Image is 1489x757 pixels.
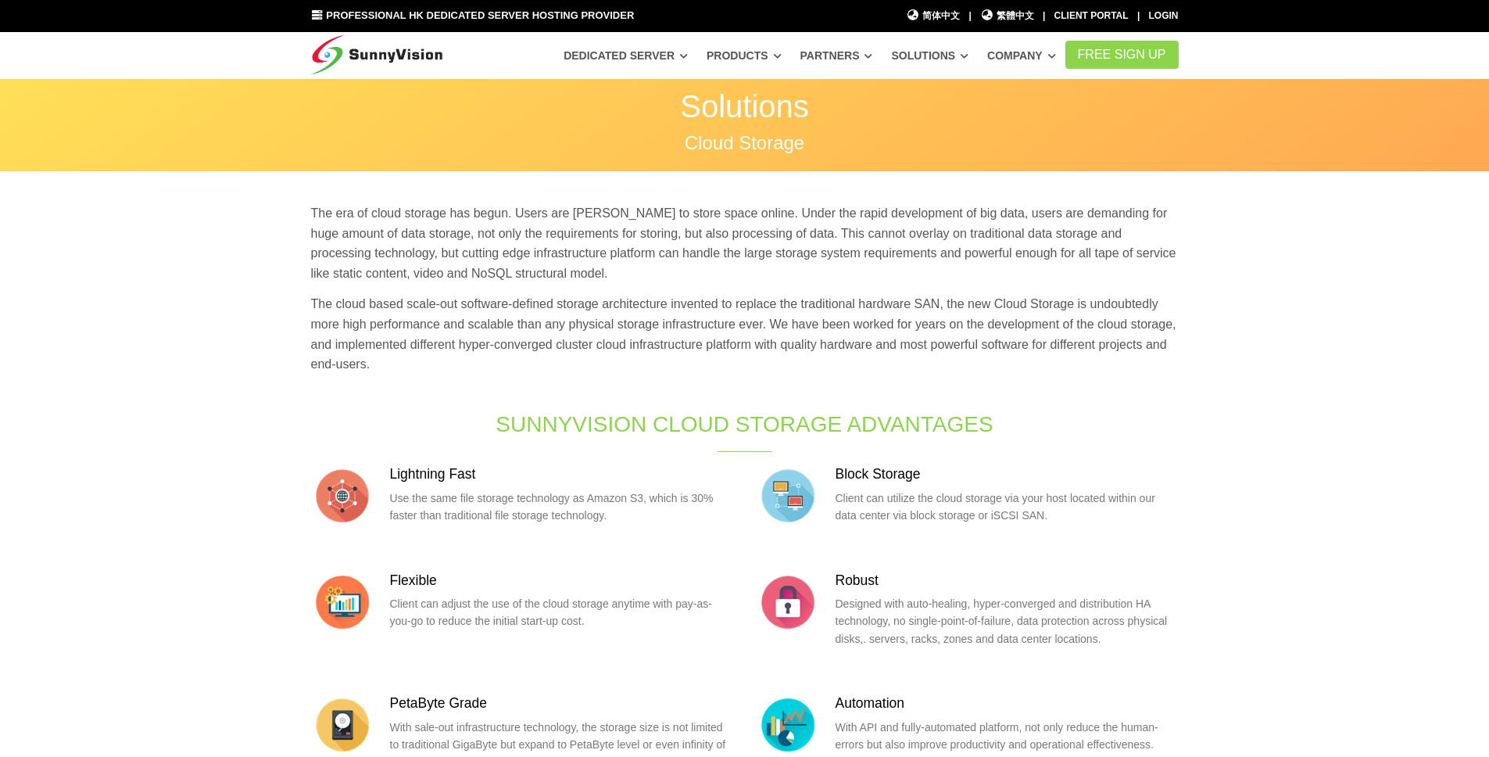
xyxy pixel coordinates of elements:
a: Login [1149,10,1179,21]
img: flat-internet.png [311,465,374,527]
p: The era of cloud storage has begun. Users are [PERSON_NAME] to store space online. Under the rapi... [311,203,1179,283]
p: Solutions [311,91,1179,122]
h3: Automation [836,694,1179,713]
img: flat-hdd.png [311,694,374,756]
li: | [1137,9,1140,23]
li: | [968,9,971,23]
p: Client can utilize the cloud storage via your host located within our data center via block stora... [836,490,1179,525]
li: | [1043,9,1045,23]
h1: SunnyVision Cloud Storage Advantages [485,409,1005,439]
span: Professional HK Dedicated Server Hosting Provider [326,9,634,21]
h3: Robust [836,571,1179,590]
p: Client can adjust the use of the cloud storage anytime with pay-as-you-go to reduce the initial s... [390,595,733,630]
img: flat-mon-cogs.png [311,571,374,633]
a: 繁體中文 [980,9,1034,23]
img: flat-stat-chart.png [757,694,819,756]
p: Designed with auto-healing, hyper-converged and distribution HA technology, no single-point-of-fa... [836,595,1179,648]
p: Cloud Storage [311,134,1179,152]
a: Solutions [891,41,968,70]
a: Products [707,41,782,70]
p: The cloud based scale-out software-defined storage architecture invented to replace the tradition... [311,294,1179,374]
p: Use the same file storage technology as Amazon S3, which is 30% faster than traditional file stor... [390,490,733,525]
h3: Flexible [390,571,733,590]
a: Partners [800,41,873,70]
a: FREE Sign Up [1065,41,1179,69]
a: 简体中文 [907,9,961,23]
h3: PetaByte Grade [390,694,733,713]
a: Client Portal [1054,10,1129,21]
a: Dedicated Server [564,41,688,70]
p: With API and fully-automated platform, not only reduce the human-errors but also improve producti... [836,719,1179,754]
img: flat-security.png [757,571,819,633]
h3: Lightning Fast [390,465,733,484]
h3: Block Storage [836,465,1179,484]
a: Company [987,41,1056,70]
img: flat-lan.png [757,465,819,527]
